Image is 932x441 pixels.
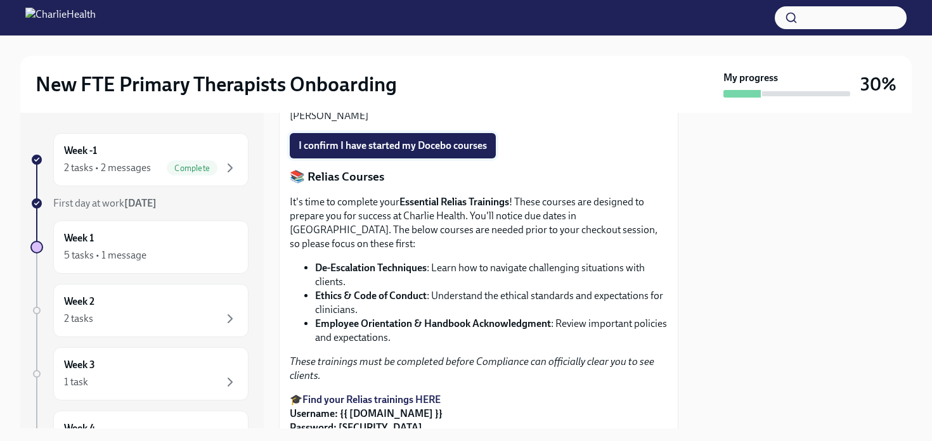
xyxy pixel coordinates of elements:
div: 2 tasks • 2 messages [64,161,151,175]
li: : Learn how to navigate challenging situations with clients. [315,261,668,289]
p: 📚 Relias Courses [290,169,668,185]
h6: Week 1 [64,231,94,245]
strong: De-Escalation Techniques [315,262,427,274]
em: These trainings must be completed before Compliance can officially clear you to see clients. [290,355,654,381]
li: : Understand the ethical standards and expectations for clinicians. [315,289,668,317]
strong: Username: {{ [DOMAIN_NAME] }} Password: [SECURITY_DATA] [290,407,443,433]
h3: 30% [860,73,896,96]
a: Week 31 task [30,347,249,400]
div: 1 task [64,375,88,389]
p: It's time to complete your ! These courses are designed to prepare you for success at Charlie Hea... [290,195,668,251]
a: Week 22 tasks [30,284,249,337]
div: 5 tasks • 1 message [64,248,146,262]
h6: Week 3 [64,358,95,372]
li: : Review important policies and expectations. [315,317,668,345]
p: 🎓 [290,393,668,435]
strong: [DATE] [124,197,157,209]
button: I confirm I have started my Docebo courses [290,133,496,158]
strong: Essential Relias Trainings [399,196,509,208]
h6: Week 4 [64,421,95,435]
strong: Employee Orientation & Handbook Acknowledgment [315,317,551,329]
h6: Week -1 [64,144,97,158]
strong: My progress [723,71,778,85]
strong: Ethics & Code of Conduct [315,290,427,302]
div: 2 tasks [64,312,93,326]
a: Week 15 tasks • 1 message [30,220,249,274]
a: Week -12 tasks • 2 messagesComplete [30,133,249,186]
h2: New FTE Primary Therapists Onboarding [36,72,397,97]
h6: Week 2 [64,295,94,309]
span: I confirm I have started my Docebo courses [299,139,487,152]
span: Complete [167,163,217,173]
img: CharlieHealth [25,8,96,28]
a: First day at work[DATE] [30,196,249,210]
a: Find your Relias trainings HERE [302,393,441,406]
span: First day at work [53,197,157,209]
